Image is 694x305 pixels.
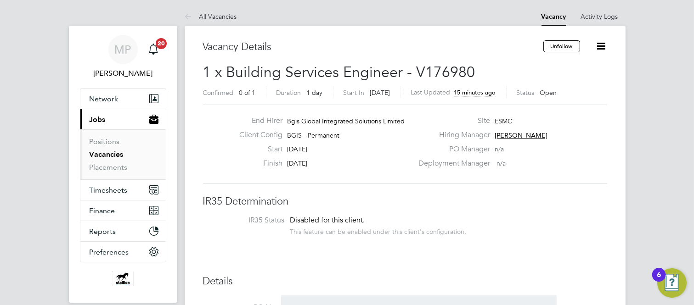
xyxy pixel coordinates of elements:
span: BGIS - Permanent [287,131,339,139]
a: Go to home page [80,272,166,286]
label: Status [517,89,535,97]
span: Finance [90,206,115,215]
label: Last Updated [411,88,451,96]
span: [DATE] [370,89,390,97]
a: Placements [90,163,128,172]
a: Positions [90,137,120,146]
a: Activity Logs [581,12,618,21]
label: Confirmed [203,89,234,97]
span: Martin Paxman [80,68,166,79]
span: Preferences [90,248,129,256]
h3: Details [203,275,607,288]
button: Unfollow [543,40,580,52]
span: [DATE] [287,145,307,153]
label: Site [413,116,490,126]
span: 1 x Building Services Engineer - V176980 [203,63,475,81]
span: n/a [495,145,504,153]
button: Jobs [80,109,166,129]
button: Preferences [80,242,166,262]
button: Network [80,89,166,109]
button: Open Resource Center, 6 new notifications [657,268,687,298]
span: 1 day [307,89,323,97]
label: Start [232,144,282,154]
button: Timesheets [80,180,166,200]
span: 15 minutes ago [454,89,496,96]
a: 20 [144,35,163,64]
label: End Hirer [232,116,282,126]
label: IR35 Status [212,216,285,225]
span: [DATE] [287,159,307,167]
span: Reports [90,227,116,236]
span: 0 of 1 [239,89,256,97]
a: All Vacancies [185,12,237,21]
span: Open [540,89,557,97]
label: Deployment Manager [413,159,490,168]
div: This feature can be enabled under this client's configuration. [290,225,467,236]
span: ESMC [495,117,512,125]
a: Vacancies [90,150,124,159]
span: Network [90,94,118,103]
span: Timesheets [90,186,128,194]
span: MP [115,44,131,55]
button: Reports [80,221,166,241]
span: Bgis Global Integrated Solutions Limited [287,117,405,125]
label: Start In [344,89,365,97]
label: PO Manager [413,144,490,154]
div: 6 [657,275,661,287]
span: 20 [156,38,167,49]
span: Jobs [90,115,106,124]
div: Jobs [80,129,166,179]
label: Duration [276,89,301,97]
nav: Main navigation [69,26,177,303]
button: Finance [80,200,166,221]
a: MP[PERSON_NAME] [80,35,166,79]
img: stallionrecruitment-logo-retina.png [112,272,133,286]
label: Finish [232,159,282,168]
span: Disabled for this client. [290,216,365,225]
span: n/a [497,159,506,167]
h3: Vacancy Details [203,40,543,54]
label: Client Config [232,130,282,140]
h3: IR35 Determination [203,195,607,208]
span: [PERSON_NAME] [495,131,547,139]
label: Hiring Manager [413,130,490,140]
a: Vacancy [542,13,566,21]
